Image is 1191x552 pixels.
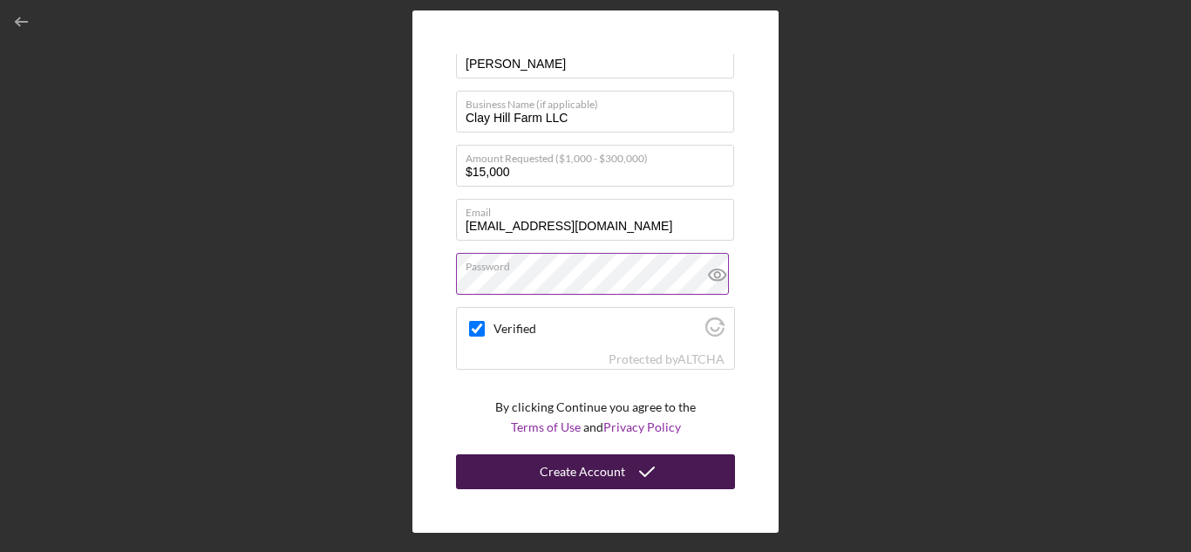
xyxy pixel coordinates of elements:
[466,254,734,273] label: Password
[705,324,725,339] a: Visit Altcha.org
[511,419,581,434] a: Terms of Use
[495,398,696,437] p: By clicking Continue you agree to the and
[540,454,625,489] div: Create Account
[493,322,700,336] label: Verified
[466,200,734,219] label: Email
[609,352,725,366] div: Protected by
[466,92,734,111] label: Business Name (if applicable)
[677,351,725,366] a: Visit Altcha.org
[456,454,735,489] button: Create Account
[466,146,734,165] label: Amount Requested ($1,000 - $300,000)
[603,419,681,434] a: Privacy Policy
